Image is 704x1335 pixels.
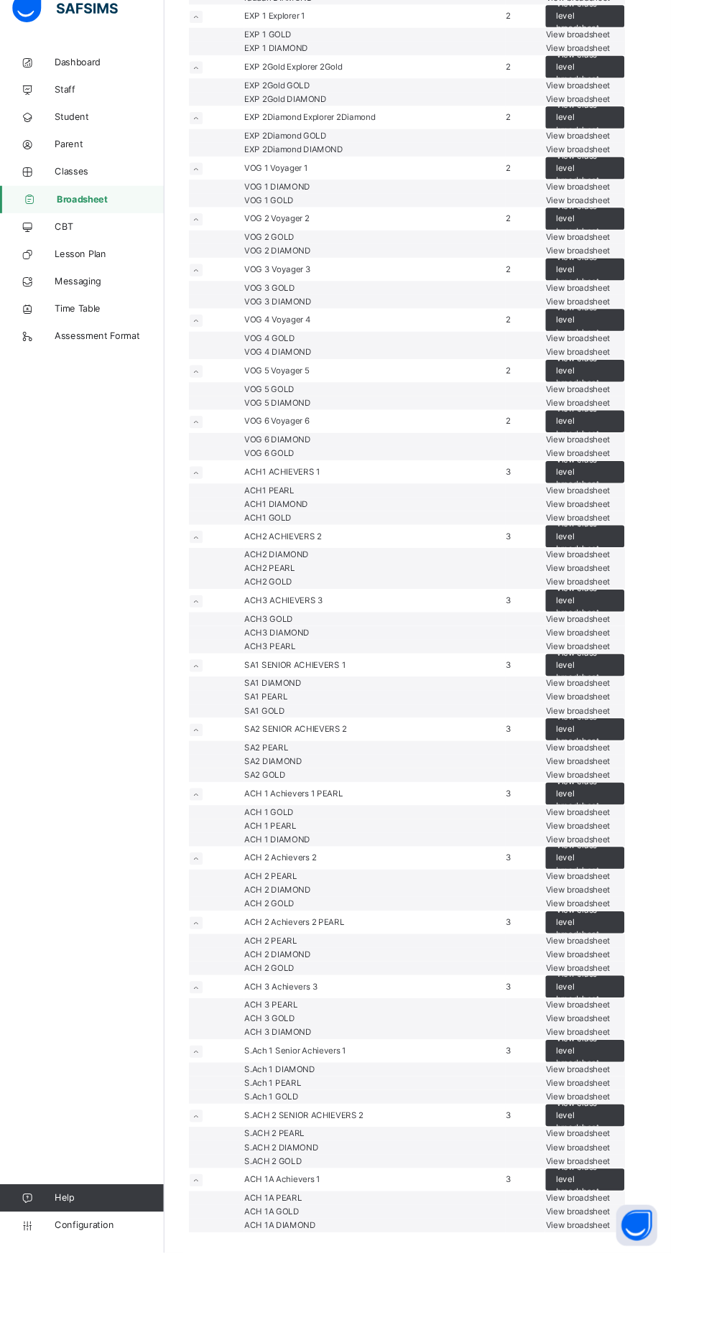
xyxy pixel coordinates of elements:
[573,867,640,878] span: View broadsheet
[573,50,655,63] a: View broadsheet
[531,32,536,42] span: 2
[57,108,172,122] span: Staff
[573,384,640,395] span: View broadsheet
[256,1219,334,1229] span: S.ACH 2 DIAMOND
[573,1097,655,1110] a: View broadsheet
[573,1272,640,1283] span: View broadsheet
[256,476,326,487] span: VOG 6 DIAMOND
[573,880,655,893] a: View broadsheet
[583,834,644,873] span: View class level broadsheet
[284,847,360,858] span: Achievers 1 PEARL
[531,645,537,656] span: 3
[573,664,640,675] span: View broadsheet
[573,1069,655,1082] a: View broadsheet
[573,317,640,327] span: View broadsheet
[57,1270,172,1285] span: Help
[573,1232,655,1245] a: View broadsheet
[256,746,302,757] span: SA1 PEARL
[583,177,644,216] span: View class level broadsheet
[256,225,308,236] span: VOG 1 GOLD
[573,799,640,810] span: View broadsheet
[647,1285,690,1328] button: Open asap
[573,731,655,744] a: View broadsheet
[531,847,537,858] span: 3
[573,745,655,758] a: View broadsheet
[256,510,282,521] span: ACH1
[573,1030,655,1043] a: View broadsheet
[256,934,312,945] span: ACH 2 PEARL
[256,1166,313,1176] span: S.Ach 1 GOLD
[531,191,536,202] span: 2
[256,51,306,62] span: EXP 1 GOLD
[57,280,172,294] span: Lesson Plan
[573,1069,640,1080] span: View broadsheet
[573,1084,640,1094] span: View broadsheet
[573,210,655,223] a: View broadsheet
[573,1218,655,1231] a: View broadsheet
[573,475,655,488] a: View broadsheet
[573,490,640,501] span: View broadsheet
[256,1301,331,1311] span: ACH 1A DIAMOND
[583,124,644,163] span: View class level broadsheet
[256,1185,292,1196] span: S.ACH 2
[573,1301,640,1311] span: View broadsheet
[573,239,655,250] a: View class level broadsheet
[60,223,172,237] span: Broadsheet
[573,746,640,757] span: View broadsheet
[573,210,640,221] span: View broadsheet
[256,1137,330,1148] span: S.Ach 1 DIAMOND
[256,1204,320,1215] span: S.ACH 2 PEARL
[256,1069,312,1080] span: ACH 3 PEARL
[573,1031,640,1041] span: View broadsheet
[573,910,655,921] a: View class level broadsheet
[573,186,655,197] a: View class level broadsheet
[256,317,310,327] span: VOG 3 GOLD
[573,558,640,569] span: View broadsheet
[573,934,640,945] span: View broadsheet
[256,544,323,554] span: ACH1 DIAMOND
[573,118,640,129] span: View broadsheet
[573,529,655,541] a: View broadsheet
[573,692,655,705] a: View broadsheet
[573,423,640,434] span: View broadsheet
[531,577,537,588] span: 3
[256,577,282,588] span: ACH2
[573,760,655,773] a: View broadsheet
[318,138,394,149] span: Explorer 2Diamond
[531,1185,537,1196] span: 3
[284,982,361,993] span: Achievers 2 PEARL
[256,529,309,540] span: ACH1 PEARL
[531,915,537,926] span: 3
[283,645,339,656] span: ACHIEVERS 3
[256,625,307,636] span: ACH2 GOLD
[531,780,537,791] span: 3
[531,297,536,308] span: 2
[256,712,274,723] span: SA1
[573,476,640,487] span: View broadsheet
[573,330,655,343] a: View broadsheet
[573,171,655,184] a: View broadsheet
[256,611,310,622] span: ACH2 PEARL
[573,1151,640,1162] span: View broadsheet
[573,172,640,182] span: View broadsheet
[573,225,640,236] span: View broadsheet
[256,264,309,274] span: VOG 2 GOLD
[57,165,172,180] span: Parent
[573,842,655,853] a: View class level broadsheet
[285,1050,333,1061] span: Achievers 3
[573,934,655,946] a: View broadsheet
[285,350,326,361] span: Voyager 4
[285,297,326,308] span: Voyager 3
[573,1180,655,1191] a: View class level broadsheet
[57,309,172,323] span: Messaging
[573,1150,655,1163] a: View broadsheet
[256,1098,327,1109] span: ACH 3 DIAMOND
[256,191,284,202] span: VOG 1
[531,1252,537,1263] span: 3
[256,814,317,824] span: SA2 DIAMOND
[256,244,284,255] span: VOG 2
[256,963,309,974] span: ACH 2 GOLD
[573,799,655,811] a: View broadsheet
[573,977,655,988] a: View class level broadsheet
[573,775,655,786] a: View class level broadsheet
